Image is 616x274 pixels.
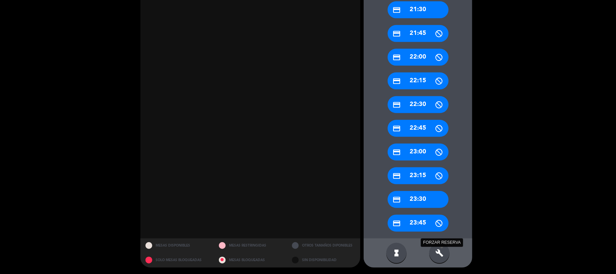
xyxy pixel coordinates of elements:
div: MESAS BLOQUEADAS [214,253,287,268]
div: FORZAR RESERVA [421,238,463,247]
div: 22:45 [388,120,449,137]
i: credit_card [393,195,401,204]
i: credit_card [393,219,401,228]
div: SIN DISPONIBILIDAD [287,253,360,268]
i: credit_card [393,29,401,38]
i: credit_card [393,148,401,156]
i: build [435,249,443,257]
i: credit_card [393,124,401,133]
div: 21:30 [388,1,449,18]
i: credit_card [393,172,401,180]
i: hourglass_full [392,249,401,257]
div: 23:00 [388,144,449,161]
i: credit_card [393,6,401,14]
div: 23:15 [388,167,449,184]
div: 22:15 [388,72,449,89]
div: 22:30 [388,96,449,113]
div: 21:45 [388,25,449,42]
div: MESAS DISPONIBLES [140,238,214,253]
i: credit_card [393,77,401,85]
div: 22:00 [388,49,449,66]
div: OTROS TAMAÑOS DIPONIBLES [287,238,360,253]
div: 23:30 [388,191,449,208]
div: MESAS RESTRINGIDAS [214,238,287,253]
div: 23:45 [388,215,449,232]
i: credit_card [393,53,401,62]
i: credit_card [393,101,401,109]
div: SOLO MESAS BLOQUEADAS [140,253,214,268]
